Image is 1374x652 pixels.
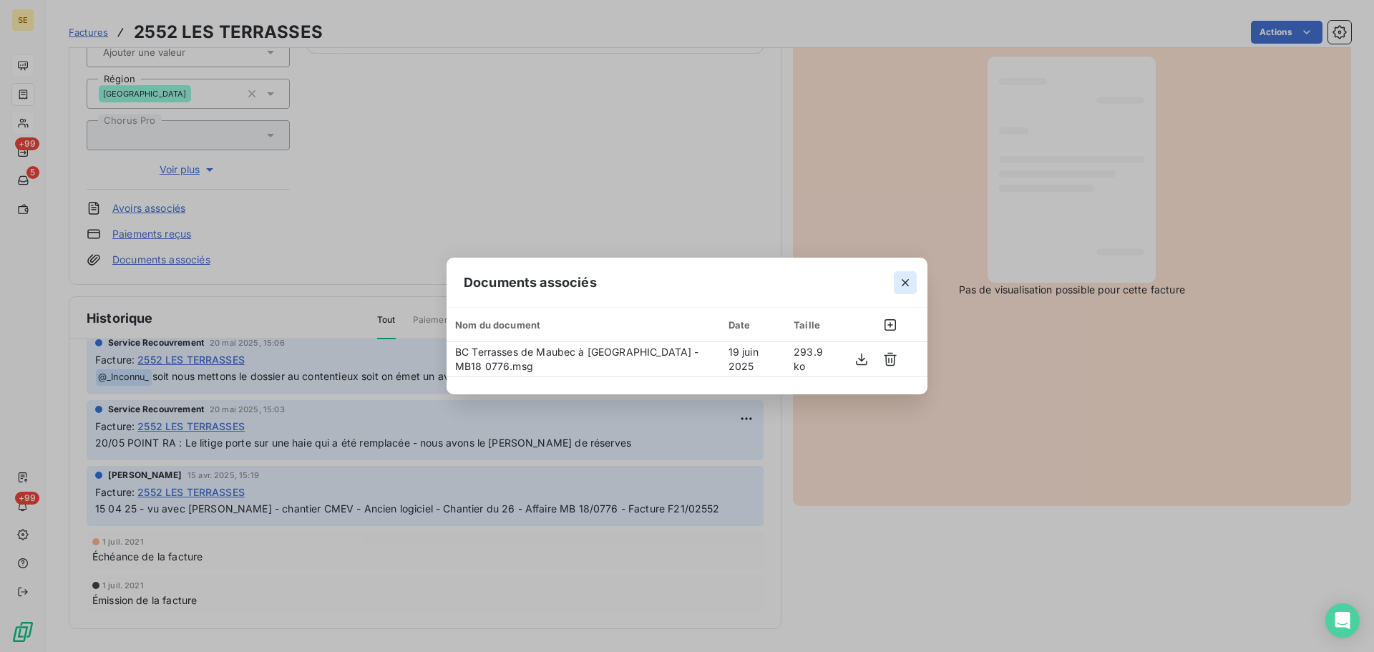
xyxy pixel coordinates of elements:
span: 19 juin 2025 [729,346,759,372]
div: Date [729,319,776,331]
div: Open Intercom Messenger [1325,603,1360,638]
span: 293.9 ko [794,346,823,372]
div: Taille [794,319,833,331]
div: Nom du document [455,319,711,331]
span: BC Terrasses de Maubec à [GEOGRAPHIC_DATA] - MB18 0776.msg [455,346,699,372]
span: Documents associés [464,273,597,292]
